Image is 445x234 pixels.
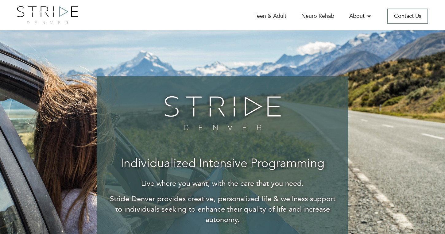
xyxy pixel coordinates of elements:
img: logo.png [17,6,78,24]
a: Neuro Rehab [301,12,334,20]
h3: Individualized Intensive Programming [109,157,336,171]
a: Teen & Adult [254,12,286,20]
p: Live where you want, with the care that you need. [109,178,336,189]
a: Contact Us [387,9,428,24]
a: About [349,12,372,20]
img: banner-logo.png [161,92,285,135]
p: Stride Denver provides creative, personalized life & wellness support to individuals seeking to e... [109,194,336,225]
